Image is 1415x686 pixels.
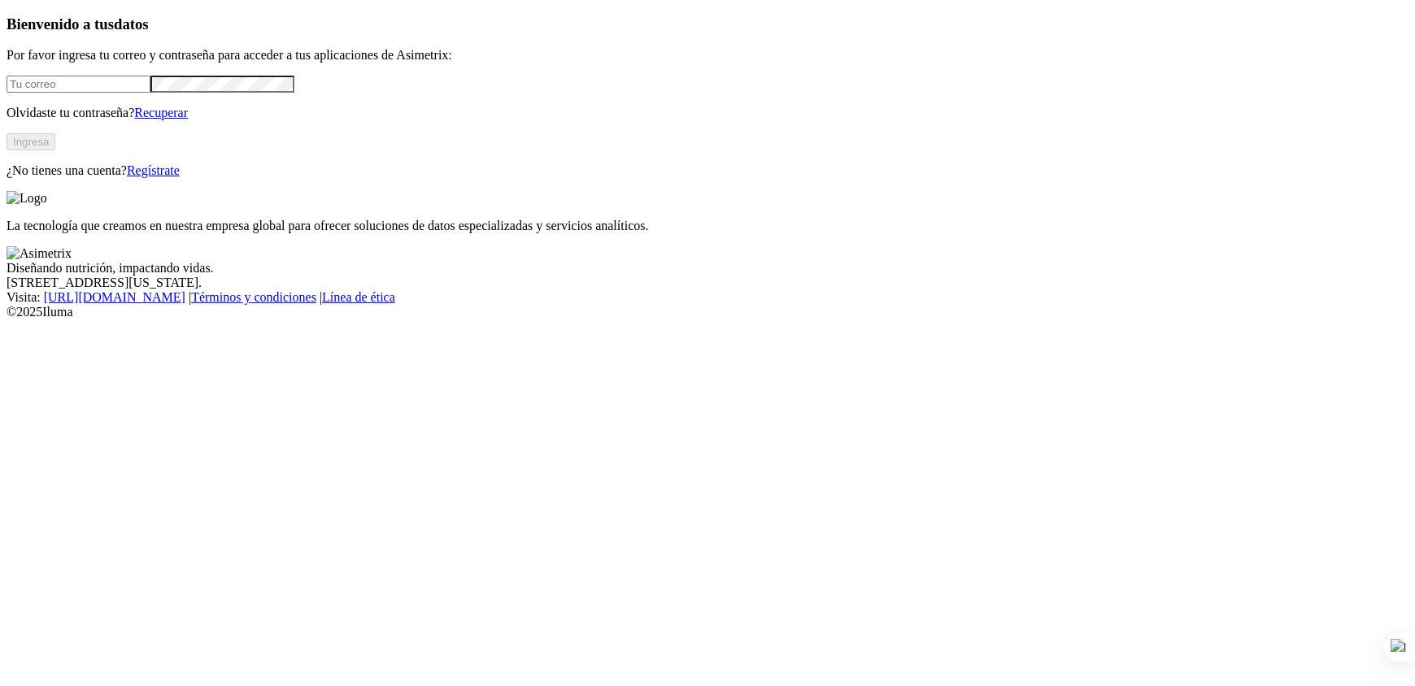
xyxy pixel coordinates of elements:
img: Logo [7,191,47,206]
a: Regístrate [127,163,180,177]
button: Ingresa [7,133,55,150]
img: Asimetrix [7,246,72,261]
a: Recuperar [134,106,188,119]
div: Diseñando nutrición, impactando vidas. [7,261,1408,276]
p: La tecnología que creamos en nuestra empresa global para ofrecer soluciones de datos especializad... [7,219,1408,233]
span: datos [114,15,149,33]
a: Términos y condiciones [191,290,316,304]
p: ¿No tienes una cuenta? [7,163,1408,178]
a: [URL][DOMAIN_NAME] [44,290,185,304]
input: Tu correo [7,76,150,93]
a: Línea de ética [322,290,395,304]
p: Por favor ingresa tu correo y contraseña para acceder a tus aplicaciones de Asimetrix: [7,48,1408,63]
p: Olvidaste tu contraseña? [7,106,1408,120]
div: [STREET_ADDRESS][US_STATE]. [7,276,1408,290]
div: © 2025 Iluma [7,305,1408,319]
div: Visita : | | [7,290,1408,305]
h3: Bienvenido a tus [7,15,1408,33]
